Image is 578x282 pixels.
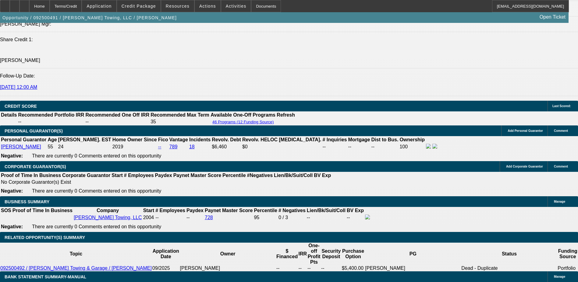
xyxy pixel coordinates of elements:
th: Purchase Option [342,243,365,265]
th: PG [365,243,461,265]
span: Activities [226,4,246,9]
span: CORPORATE GUARANTOR(S) [5,164,66,169]
b: Percentile [254,208,277,213]
span: Actions [199,4,216,9]
td: -- [346,214,364,221]
a: 728 [205,215,213,220]
div: 0 / 3 [278,215,306,220]
a: [PERSON_NAME] Towing, LLC [74,215,142,220]
b: Start [112,173,122,178]
th: Status [461,243,557,265]
td: -- [18,119,84,125]
b: Corporate Guarantor [62,173,110,178]
th: Recommended One Off IRR [85,112,150,118]
td: -- [307,265,321,271]
span: BUSINESS SUMMARY [5,199,49,204]
b: Revolv. Debt [212,137,241,142]
th: Recommended Max Term [150,112,210,118]
b: Paynet Master Score [205,208,253,213]
b: Negative: [1,188,23,193]
span: Manage [554,275,565,278]
a: 789 [169,144,178,149]
b: Age [48,137,57,142]
span: 2019 [112,144,123,149]
span: Comment [554,129,568,132]
b: Fico [158,137,168,142]
a: -- [158,144,161,149]
th: SOS [1,208,12,214]
td: [PERSON_NAME] [180,265,276,271]
th: Owner [180,243,276,265]
th: IRR [298,243,307,265]
th: Recommended Portfolio IRR [18,112,84,118]
b: Start [143,208,154,213]
td: 35 [150,119,210,125]
b: Lien/Bk/Suit/Coll [274,173,313,178]
td: 09/2025 [152,265,180,271]
th: One-off Profit Pts [307,243,321,265]
img: linkedin-icon.png [432,144,437,149]
span: Add Corporate Guarantor [506,165,543,168]
button: Resources [161,0,194,12]
span: Credit Package [122,4,156,9]
b: Paydex [155,173,172,178]
b: Paynet Master Score [173,173,221,178]
b: [PERSON_NAME]. EST [58,137,111,142]
th: Proof of Time In Business [12,208,73,214]
button: Actions [195,0,221,12]
td: -- [348,143,371,150]
b: # Employees [124,173,154,178]
td: $0 [242,143,322,150]
button: 46 Programs (12 Funding Source) [211,119,276,125]
td: No Corporate Guarantor(s) Exist [1,179,334,185]
b: #Negatives [247,173,273,178]
b: Revolv. HELOC [MEDICAL_DATA]. [242,137,321,142]
b: Company [97,208,119,213]
b: Negative: [1,224,23,229]
th: Details [1,112,17,118]
button: Application [82,0,116,12]
td: -- [321,265,342,271]
td: 24 [58,143,112,150]
td: -- [276,265,298,271]
a: 18 [189,144,195,149]
td: -- [307,214,346,221]
b: # Negatives [278,208,306,213]
b: Vantage [169,137,188,142]
button: Credit Package [117,0,161,12]
span: Add Personal Guarantor [508,129,543,132]
img: facebook-icon.png [426,144,431,149]
span: -- [155,215,159,220]
a: [PERSON_NAME] [1,144,41,149]
span: There are currently 0 Comments entered on this opportunity [32,153,161,158]
th: Refresh [276,112,295,118]
span: RELATED OPPORTUNITY(S) SUMMARY [5,235,85,240]
span: BANK STATEMENT SUMMARY-MANUAL [5,274,86,279]
b: Home Owner Since [112,137,157,142]
th: Available One-Off Programs [210,112,276,118]
td: -- [371,143,399,150]
span: CREDIT SCORE [5,104,37,109]
b: Ownership [399,137,425,142]
b: Personal Guarantor [1,137,46,142]
b: BV Exp [314,173,331,178]
b: Mortgage [348,137,370,142]
div: 95 [254,215,277,220]
b: Lien/Bk/Suit/Coll [307,208,346,213]
b: Paydex [186,208,204,213]
th: Security Deposit [321,243,342,265]
b: Negative: [1,153,23,158]
td: Portfolio [557,265,578,271]
th: Application Date [152,243,180,265]
td: [PERSON_NAME] [365,265,461,271]
img: facebook-icon.png [365,215,370,219]
b: Percentile [222,173,246,178]
span: Opportunity / 092500491 / [PERSON_NAME] Towing, LLC / [PERSON_NAME] [2,15,177,20]
b: Dist to Bus. [371,137,399,142]
b: BV Exp [347,208,364,213]
td: $6,460 [211,143,241,150]
a: Open Ticket [537,12,568,22]
span: Manage [554,200,565,203]
td: -- [298,265,307,271]
b: # Employees [155,208,185,213]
